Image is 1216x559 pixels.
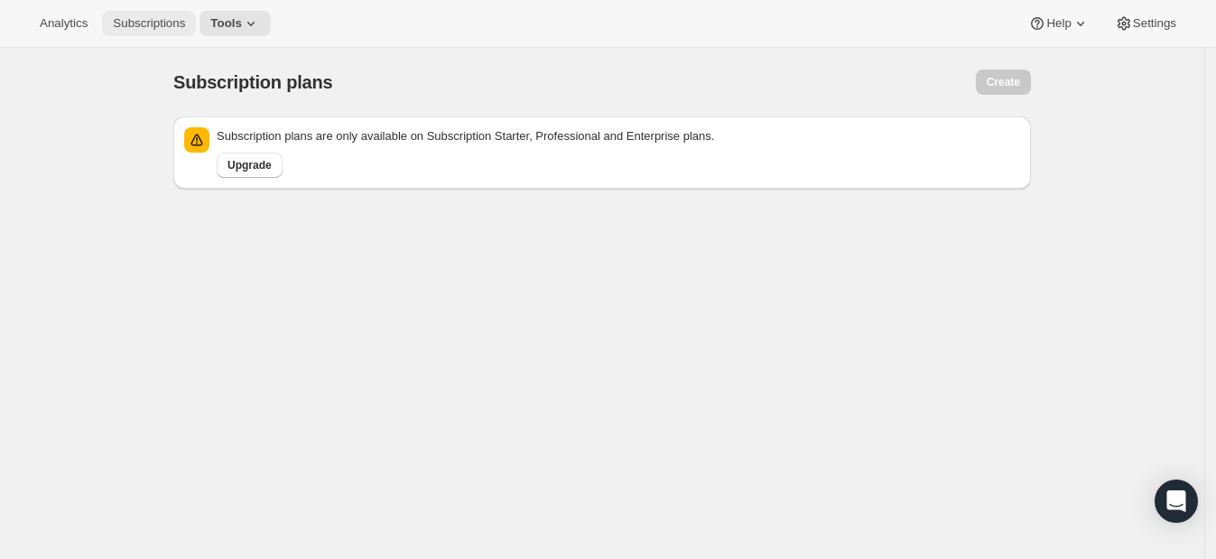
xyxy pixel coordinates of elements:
span: Settings [1133,16,1176,31]
button: Analytics [29,11,98,36]
button: Help [1017,11,1100,36]
p: Subscription plans are only available on Subscription Starter, Professional and Enterprise plans. [217,127,1020,145]
button: Tools [200,11,271,36]
span: Upgrade [227,158,272,172]
button: Settings [1104,11,1187,36]
span: Analytics [40,16,88,31]
button: Upgrade [217,153,283,178]
span: Subscriptions [113,16,185,31]
button: Subscriptions [102,11,196,36]
span: Tools [210,16,242,31]
div: Open Intercom Messenger [1155,480,1198,523]
span: Help [1046,16,1071,31]
span: Subscription plans [173,72,332,92]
